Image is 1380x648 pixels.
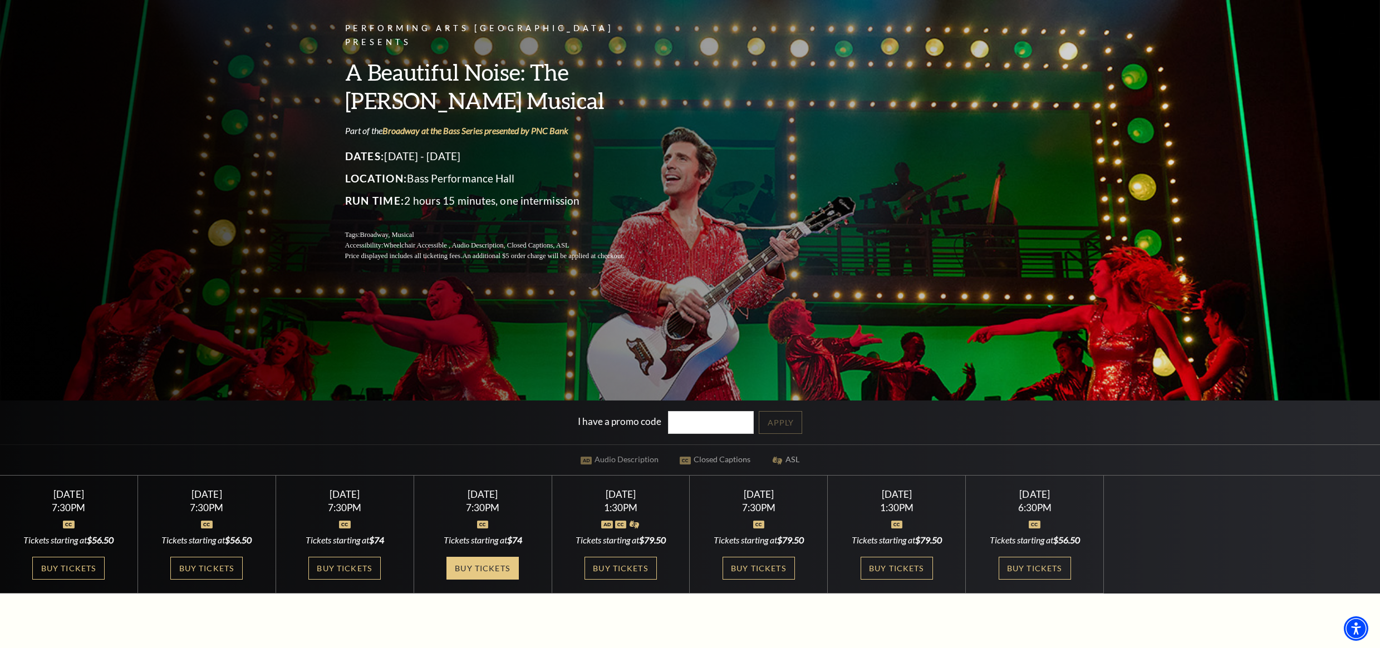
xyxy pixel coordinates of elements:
div: 7:30PM [703,503,814,512]
p: [DATE] - [DATE] [345,147,651,165]
a: Buy Tickets [32,557,105,580]
div: [DATE] [979,488,1090,500]
span: $79.50 [915,535,942,545]
p: Accessibility: [345,240,651,251]
div: Tickets starting at [703,534,814,546]
span: An additional $5 order charge will be applied at checkout. [462,252,624,260]
div: [DATE] [565,488,676,500]
div: 7:30PM [289,503,400,512]
div: [DATE] [841,488,952,500]
span: $56.50 [1053,535,1080,545]
div: [DATE] [13,488,124,500]
div: 1:30PM [565,503,676,512]
span: $74 [507,535,522,545]
a: Buy Tickets [861,557,933,580]
p: Tags: [345,230,651,240]
p: 2 hours 15 minutes, one intermission [345,192,651,210]
div: Tickets starting at [841,534,952,546]
span: $74 [369,535,384,545]
p: Part of the [345,125,651,137]
div: [DATE] [151,488,262,500]
div: 7:30PM [427,503,538,512]
div: 1:30PM [841,503,952,512]
div: Accessibility Menu [1344,616,1368,641]
a: Buy Tickets [723,557,795,580]
span: Location: [345,172,407,185]
a: Broadway at the Bass Series presented by PNC Bank - open in a new tab [382,125,568,136]
div: Tickets starting at [427,534,538,546]
h3: A Beautiful Noise: The [PERSON_NAME] Musical [345,58,651,115]
div: [DATE] [703,488,814,500]
a: Buy Tickets [308,557,381,580]
div: Tickets starting at [565,534,676,546]
a: Buy Tickets [999,557,1071,580]
div: [DATE] [427,488,538,500]
div: Tickets starting at [151,534,262,546]
div: Tickets starting at [13,534,124,546]
div: 7:30PM [151,503,262,512]
span: Run Time: [345,194,405,207]
span: Wheelchair Accessible , Audio Description, Closed Captions, ASL [383,241,569,249]
span: $79.50 [639,535,666,545]
a: Buy Tickets [170,557,243,580]
p: Price displayed includes all ticketing fees. [345,251,651,261]
a: Buy Tickets [446,557,519,580]
span: $56.50 [225,535,252,545]
span: Broadway, Musical [360,231,414,239]
span: $56.50 [87,535,114,545]
a: Buy Tickets [585,557,657,580]
p: Performing Arts [GEOGRAPHIC_DATA] Presents [345,22,651,50]
div: 6:30PM [979,503,1090,512]
span: Dates: [345,150,385,162]
p: Bass Performance Hall [345,170,651,187]
label: I have a promo code [578,415,661,427]
div: Tickets starting at [979,534,1090,546]
div: Tickets starting at [289,534,400,546]
span: $79.50 [777,535,804,545]
div: [DATE] [289,488,400,500]
div: 7:30PM [13,503,124,512]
